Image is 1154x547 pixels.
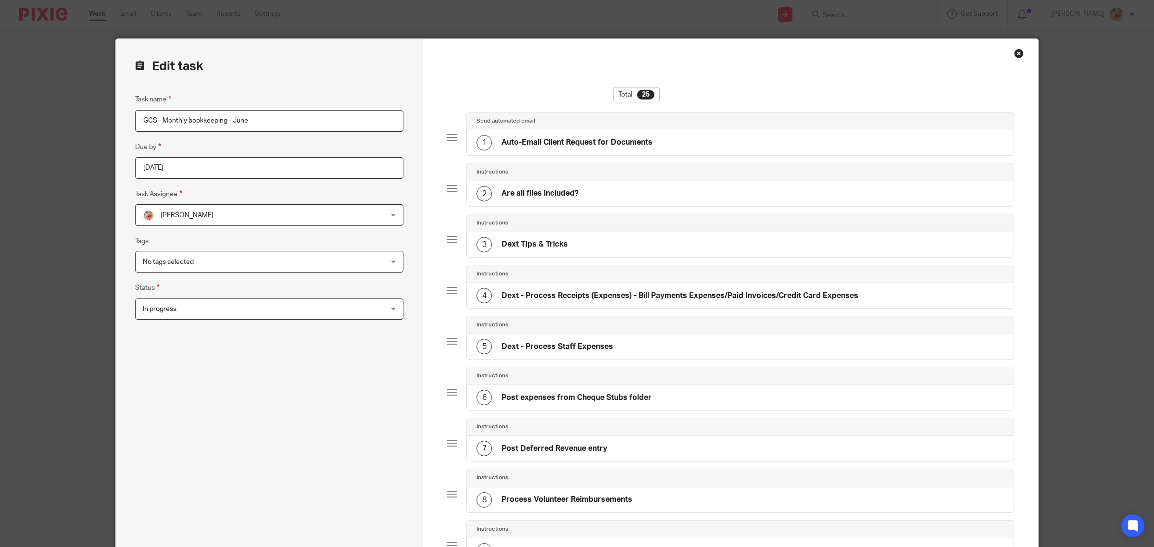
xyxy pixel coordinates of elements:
label: Due by [135,141,161,152]
img: MIC.jpg [143,210,154,221]
div: 7 [477,441,492,456]
h4: Post expenses from Cheque Stubs folder [502,393,652,403]
h4: Instructions [477,219,508,227]
label: Task name [135,94,171,105]
h4: Auto-Email Client Request for Documents [502,137,652,148]
h4: Instructions [477,270,508,278]
span: No tags selected [143,259,194,265]
div: Total [613,87,660,102]
div: Close this dialog window [1014,49,1024,58]
h4: Instructions [477,372,508,380]
span: In progress [143,306,176,312]
h4: Dext - Process Receipts (Expenses) - Bill Payments Expenses/Paid Invoices/Credit Card Expenses [502,291,858,301]
div: 5 [477,339,492,354]
h4: Dext Tips & Tricks [502,239,568,249]
div: 25 [637,90,654,99]
h4: Post Deferred Revenue entry [502,444,607,454]
h4: Send automated email [477,117,535,125]
h4: Instructions [477,168,508,176]
h4: Are all files included? [502,188,578,199]
h4: Dext - Process Staff Expenses [502,342,613,352]
h4: Instructions [477,423,508,431]
div: 6 [477,390,492,405]
h2: Edit task [135,58,403,75]
label: Task Assignee [135,188,182,199]
span: [PERSON_NAME] [161,212,213,219]
h4: Process Volunteer Reimbursements [502,495,632,505]
h4: Instructions [477,474,508,482]
input: Pick a date [135,157,403,179]
div: 3 [477,237,492,252]
div: 1 [477,135,492,150]
h4: Instructions [477,321,508,329]
div: 4 [477,288,492,303]
label: Tags [135,236,149,246]
div: 2 [477,186,492,201]
div: 8 [477,492,492,508]
h4: Instructions [477,525,508,533]
label: Status [135,282,160,293]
